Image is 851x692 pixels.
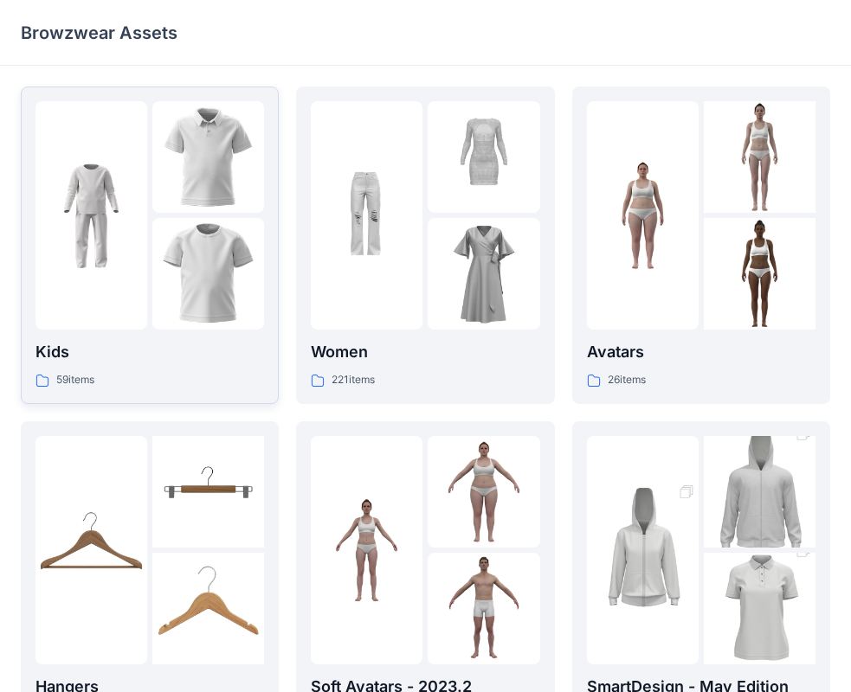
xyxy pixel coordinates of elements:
a: folder 1folder 2folder 3Kids59items [21,86,279,404]
img: folder 3 [704,218,816,330]
img: folder 1 [587,160,699,272]
p: Avatars [587,340,816,364]
p: 59 items [56,371,94,389]
img: folder 1 [587,466,699,634]
img: folder 1 [35,494,147,605]
a: folder 1folder 2folder 3Women221items [296,86,554,404]
img: folder 3 [428,553,539,664]
img: folder 2 [428,436,539,548]
p: 221 items [332,371,375,389]
p: 26 items [608,371,646,389]
img: folder 1 [311,160,422,272]
img: folder 3 [152,218,264,330]
p: Women [311,340,539,364]
img: folder 3 [152,553,264,664]
p: Browzwear Assets [21,21,177,45]
img: folder 2 [428,101,539,213]
img: folder 2 [152,436,264,548]
img: folder 1 [35,160,147,272]
img: folder 3 [428,218,539,330]
img: folder 2 [152,101,264,213]
img: folder 2 [704,408,816,576]
p: Kids [35,340,264,364]
img: folder 1 [311,494,422,605]
img: folder 2 [704,101,816,213]
a: folder 1folder 2folder 3Avatars26items [572,86,830,404]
